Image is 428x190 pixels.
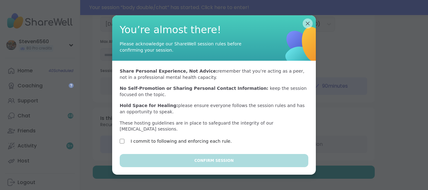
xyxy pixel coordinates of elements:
[120,120,308,132] p: These hosting guidelines are in place to safeguard the integrity of our [MEDICAL_DATA] sessions.
[69,83,74,88] iframe: Spotlight
[120,41,245,53] div: Please acknowledge our ShareWell session rules before confirming your session.
[194,158,233,163] span: Confirm Session
[120,23,308,37] span: You’re almost there!
[120,69,218,74] b: Share Personal Experience, Not Advice:
[120,85,308,98] p: keep the session focused on the topic.
[262,4,347,90] img: ShareWell Logomark
[120,154,308,167] button: Confirm Session
[131,137,232,145] label: I commit to following and enforcing each rule.
[120,103,308,115] p: please ensure everyone follows the session rules and has an opportunity to speak.
[120,103,178,108] b: Hold Space for Healing:
[120,86,269,91] b: No Self-Promotion or Sharing Personal Contact Information:
[120,68,308,80] p: remember that you’re acting as a peer, not in a professional mental health capacity.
